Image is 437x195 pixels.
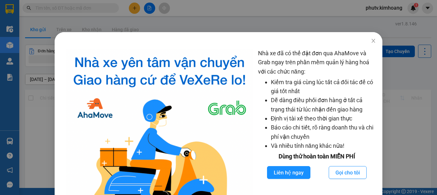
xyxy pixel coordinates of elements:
[271,114,376,123] li: Định vị tài xế theo thời gian thực
[267,166,310,179] button: Liên hệ ngay
[335,169,360,177] span: Gọi cho tôi
[371,38,376,43] span: close
[271,96,376,114] li: Dễ dàng điều phối đơn hàng ở tất cả trạng thái từ lúc nhận đến giao hàng
[271,123,376,141] li: Báo cáo chi tiết, rõ ràng doanh thu và chi phí vận chuyển
[258,152,376,161] div: Dùng thử hoàn toàn MIỄN PHÍ
[271,141,376,150] li: Và nhiều tính năng khác nữa!
[274,169,304,177] span: Liên hệ ngay
[364,32,382,50] button: Close
[329,166,367,179] button: Gọi cho tôi
[271,78,376,96] li: Kiểm tra giá cùng lúc tất cả đối tác để có giá tốt nhất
